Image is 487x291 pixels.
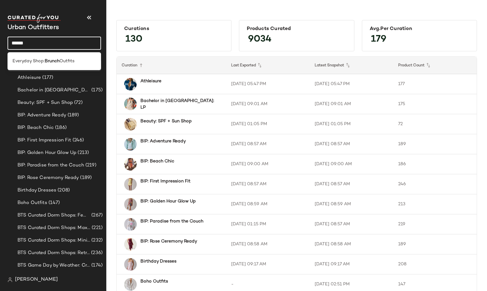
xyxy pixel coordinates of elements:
td: [DATE] 09:01 AM [226,94,310,114]
b: BIP: Rose Ceremony Ready [140,238,197,245]
span: (175) [90,87,103,94]
td: [DATE] 08:57 AM [310,134,393,154]
td: [DATE] 09:01 AM [310,94,393,114]
td: [DATE] 08:58 AM [226,234,310,254]
td: [DATE] 08:57 AM [310,214,393,234]
span: BIP: Adventure Ready [18,112,66,119]
th: Curation [117,57,226,74]
td: [DATE] 08:57 AM [226,134,310,154]
td: 177 [393,74,477,94]
b: Bachelor in [GEOGRAPHIC_DATA]: LP [140,98,215,111]
span: (189) [79,174,92,181]
b: Boho Outfits [140,278,168,285]
span: BIP: Paradise from the Couch [18,162,84,169]
td: [DATE] 09:00 AM [226,154,310,174]
div: Curations [124,26,224,32]
td: 219 [393,214,477,234]
td: 189 [393,234,477,254]
span: (213) [76,149,89,156]
td: [DATE] 05:47 PM [226,74,310,94]
td: [DATE] 05:47 PM [310,74,393,94]
td: 246 [393,174,477,194]
td: 189 [393,134,477,154]
b: Birthday Dresses [140,258,176,265]
span: (232) [90,237,103,244]
span: (219) [84,162,96,169]
span: BTS Curated Dorm Shops: Feminine [18,212,90,219]
span: (186) [54,124,67,131]
img: svg%3e [8,277,13,282]
div: Products Curated [247,26,346,32]
span: 9034 [242,28,278,51]
b: BIP: Adventure Ready [140,138,186,145]
td: 213 [393,194,477,214]
td: 175 [393,94,477,114]
span: BTS Game Day by Weather: Crisp & Cozy [18,262,90,269]
td: [DATE] 08:59 AM [226,194,310,214]
img: cfy_white_logo.C9jOOHJF.svg [8,14,61,23]
span: (246) [71,137,84,144]
span: (267) [90,212,103,219]
span: BIP: Golden Hour Glow Up [18,149,76,156]
td: [DATE] 08:57 AM [226,174,310,194]
td: 186 [393,154,477,174]
span: BTS Curated Dorm Shops: Maximalist [18,224,90,232]
b: Beauty: SPF + Sun Shop [140,118,192,125]
span: Everyday Shop: [13,58,45,64]
b: BIP: Paradise from the Couch [140,218,203,225]
th: Last Exported [226,57,310,74]
span: BIP: First Impression Fit [18,137,71,144]
td: [DATE] 09:17 AM [226,254,310,274]
span: BTS Curated Dorm Shops: Retro+ Boho [18,249,90,257]
td: [DATE] 01:05 PM [310,114,393,134]
span: [PERSON_NAME] [15,276,58,283]
span: Birthday Dresses [18,187,56,194]
td: 208 [393,254,477,274]
span: Boho Outfits [18,199,47,207]
th: Latest Snapshot [310,57,393,74]
b: BIP: First Impression Fit [140,178,190,185]
span: BIP: Beach Chic [18,124,54,131]
span: (72) [73,99,83,106]
td: [DATE] 01:05 PM [226,114,310,134]
span: BIP: Rose Ceremony Ready [18,174,79,181]
span: 130 [119,28,149,51]
th: Product Count [393,57,477,74]
span: Beauty: SPF + Sun Shop [18,99,73,106]
td: [DATE] 01:15 PM [226,214,310,234]
span: (208) [56,187,70,194]
span: (174) [90,262,103,269]
td: [DATE] 08:57 AM [310,174,393,194]
td: [DATE] 09:17 AM [310,254,393,274]
span: (189) [66,112,79,119]
span: Bachelor in [GEOGRAPHIC_DATA]: LP [18,87,90,94]
span: 179 [365,28,393,51]
span: Outfits [59,58,74,64]
span: (221) [90,224,103,232]
b: BIP: Beach Chic [140,158,174,165]
span: Current Company Name [8,24,59,31]
td: [DATE] 09:00 AM [310,154,393,174]
b: Athleisure [140,78,161,84]
td: [DATE] 08:58 AM [310,234,393,254]
span: BTS Curated Dorm Shops: Minimalist [18,237,90,244]
span: (177) [41,74,53,81]
div: Avg.per Curation [370,26,469,32]
span: (147) [47,199,60,207]
td: 72 [393,114,477,134]
span: Athleisure [18,74,41,81]
b: Brunch [45,58,59,64]
td: [DATE] 08:59 AM [310,194,393,214]
span: (236) [90,249,103,257]
b: BIP: Golden Hour Glow Up [140,198,196,205]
